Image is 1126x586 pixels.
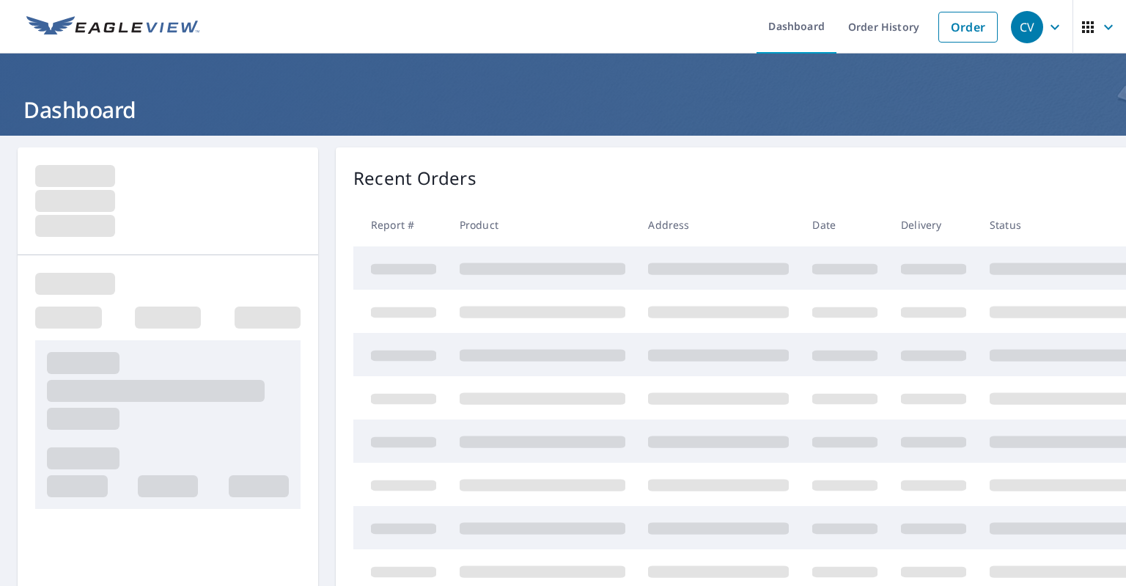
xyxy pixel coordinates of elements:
th: Report # [353,203,448,246]
img: EV Logo [26,16,199,38]
div: CV [1011,11,1043,43]
th: Product [448,203,637,246]
th: Delivery [889,203,978,246]
th: Date [801,203,889,246]
a: Order [938,12,998,43]
h1: Dashboard [18,95,1108,125]
p: Recent Orders [353,165,476,191]
th: Address [636,203,801,246]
